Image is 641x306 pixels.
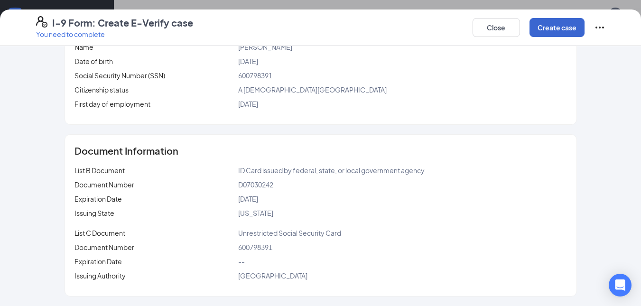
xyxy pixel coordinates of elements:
span: Expiration Date [74,195,122,203]
span: ID Card issued by federal, state, or local government agency [238,166,425,175]
span: Document Number [74,243,134,251]
span: Issuing Authority [74,271,126,280]
button: Create case [530,18,585,37]
p: You need to complete [36,29,193,39]
span: 600798391 [238,243,272,251]
span: First day of employment [74,100,150,108]
span: D07030242 [238,180,273,189]
span: -- [238,257,245,266]
span: Issuing State [74,209,114,217]
button: Close [473,18,520,37]
span: A [DEMOGRAPHIC_DATA][GEOGRAPHIC_DATA] [238,85,387,94]
span: List C Document [74,229,125,237]
span: List B Document [74,166,125,175]
span: Expiration Date [74,257,122,266]
span: [DATE] [238,195,258,203]
h4: I-9 Form: Create E-Verify case [52,16,193,29]
span: Document Information [74,146,178,156]
span: Name [74,43,93,51]
span: [PERSON_NAME] [238,43,292,51]
span: Date of birth [74,57,113,65]
span: [US_STATE] [238,209,273,217]
span: [DATE] [238,100,258,108]
div: Open Intercom Messenger [609,274,632,297]
span: Unrestricted Social Security Card [238,229,341,237]
span: [DATE] [238,57,258,65]
svg: FormI9EVerifyIcon [36,16,47,28]
svg: Ellipses [594,22,605,33]
span: Document Number [74,180,134,189]
span: [GEOGRAPHIC_DATA] [238,271,307,280]
span: 600798391 [238,71,272,80]
span: Social Security Number (SSN) [74,71,165,80]
span: Citizenship status [74,85,129,94]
